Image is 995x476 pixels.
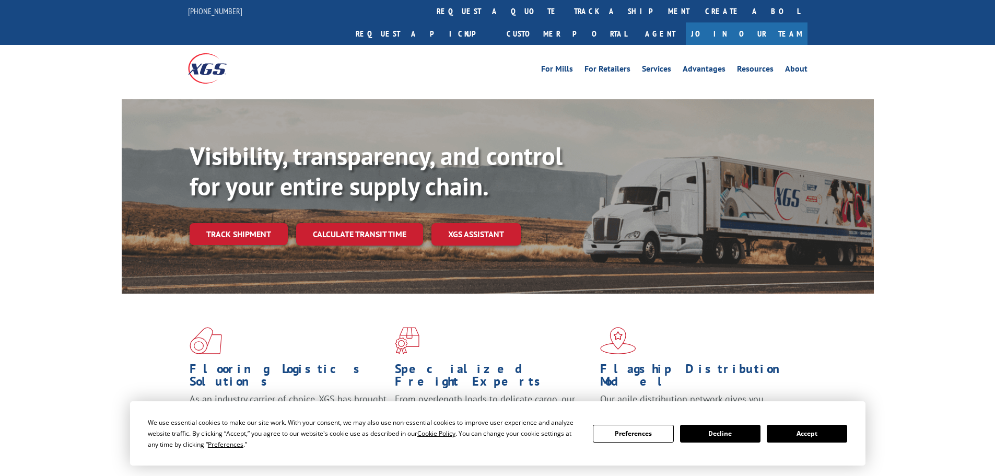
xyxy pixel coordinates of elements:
[208,440,243,449] span: Preferences
[190,327,222,354] img: xgs-icon-total-supply-chain-intelligence-red
[296,223,423,246] a: Calculate transit time
[683,65,725,76] a: Advantages
[584,65,630,76] a: For Retailers
[395,363,592,393] h1: Specialized Freight Experts
[737,65,774,76] a: Resources
[395,393,592,439] p: From overlength loads to delicate cargo, our experienced staff knows the best way to move your fr...
[130,401,865,466] div: Cookie Consent Prompt
[680,425,760,443] button: Decline
[190,393,387,430] span: As an industry carrier of choice, XGS has brought innovation and dedication to flooring logistics...
[148,417,580,450] div: We use essential cookies to make our site work. With your consent, we may also use non-essential ...
[635,22,686,45] a: Agent
[686,22,807,45] a: Join Our Team
[593,425,673,443] button: Preferences
[600,393,792,417] span: Our agile distribution network gives you nationwide inventory management on demand.
[188,6,242,16] a: [PHONE_NUMBER]
[785,65,807,76] a: About
[417,429,455,438] span: Cookie Policy
[600,363,798,393] h1: Flagship Distribution Model
[600,327,636,354] img: xgs-icon-flagship-distribution-model-red
[499,22,635,45] a: Customer Portal
[190,140,563,202] b: Visibility, transparency, and control for your entire supply chain.
[431,223,521,246] a: XGS ASSISTANT
[541,65,573,76] a: For Mills
[190,223,288,245] a: Track shipment
[190,363,387,393] h1: Flooring Logistics Solutions
[395,327,419,354] img: xgs-icon-focused-on-flooring-red
[642,65,671,76] a: Services
[767,425,847,443] button: Accept
[348,22,499,45] a: Request a pickup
